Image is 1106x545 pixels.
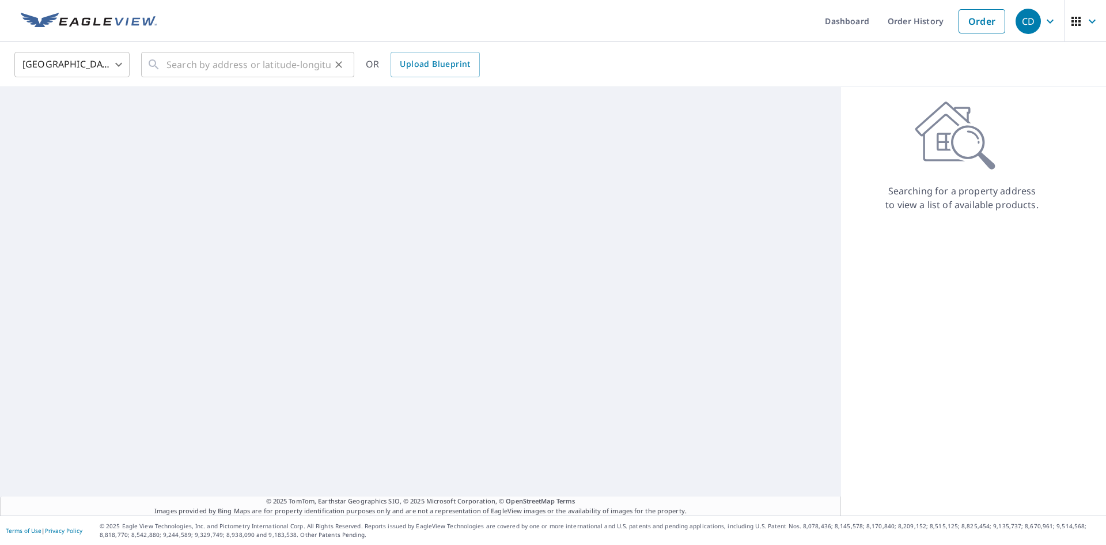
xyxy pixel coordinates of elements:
a: Terms of Use [6,527,41,535]
a: Upload Blueprint [391,52,479,77]
img: EV Logo [21,13,157,30]
a: Terms [556,497,575,505]
a: OpenStreetMap [506,497,554,505]
button: Clear [331,57,347,73]
div: OR [366,52,480,77]
div: CD [1016,9,1041,34]
p: | [6,527,82,534]
div: [GEOGRAPHIC_DATA] [14,48,130,81]
a: Privacy Policy [45,527,82,535]
span: Upload Blueprint [400,57,470,72]
p: Searching for a property address to view a list of available products. [885,184,1039,212]
input: Search by address or latitude-longitude [166,48,331,81]
p: © 2025 Eagle View Technologies, Inc. and Pictometry International Corp. All Rights Reserved. Repo... [100,522,1100,539]
span: © 2025 TomTom, Earthstar Geographics SIO, © 2025 Microsoft Corporation, © [266,497,575,506]
a: Order [959,9,1005,33]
